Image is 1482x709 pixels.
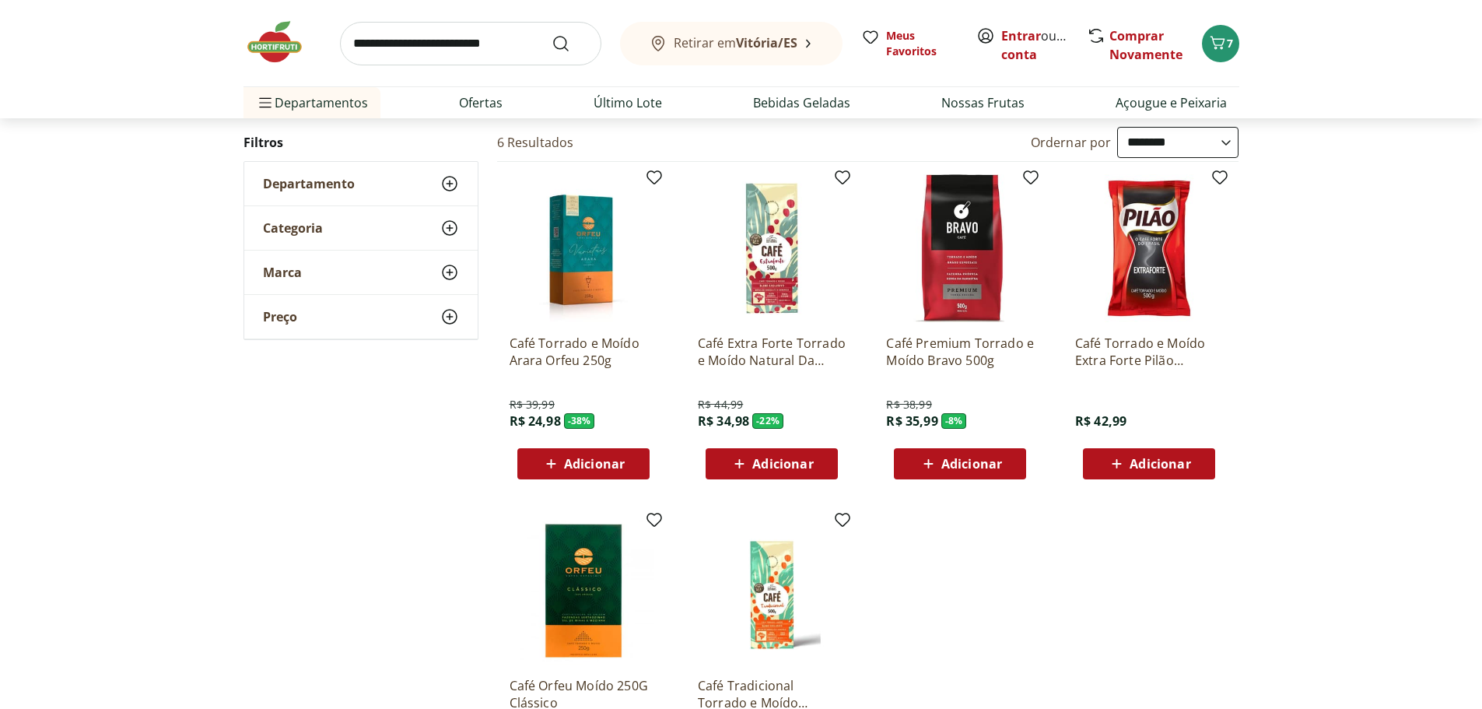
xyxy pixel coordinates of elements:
[752,458,813,470] span: Adicionar
[244,251,478,294] button: Marca
[510,174,657,322] img: Café Torrado e Moído Arara Orfeu 250g
[263,265,302,280] span: Marca
[517,448,650,479] button: Adicionar
[244,295,478,339] button: Preço
[497,134,574,151] h2: 6 Resultados
[510,335,657,369] a: Café Torrado e Moído Arara Orfeu 250g
[1227,36,1233,51] span: 7
[1202,25,1239,62] button: Carrinho
[620,22,843,65] button: Retirar emVitória/ES
[752,413,783,429] span: - 22 %
[698,335,846,369] a: Café Extra Forte Torrado e Moído Natural Da Terra 500g
[340,22,601,65] input: search
[243,127,478,158] h2: Filtros
[564,413,595,429] span: - 38 %
[263,176,355,191] span: Departamento
[698,517,846,665] img: Café Tradicional Torrado e Moído Natural da Terra 500g
[753,93,850,112] a: Bebidas Geladas
[886,28,958,59] span: Meus Favoritos
[263,220,323,236] span: Categoria
[1031,134,1112,151] label: Ordernar por
[1075,335,1223,369] a: Café Torrado e Moído Extra Forte Pilão Almofada 500g
[256,84,368,121] span: Departamentos
[1130,458,1190,470] span: Adicionar
[263,309,297,325] span: Preço
[1075,174,1223,322] img: Café Torrado e Moído Extra Forte Pilão Almofada 500g
[244,206,478,250] button: Categoria
[736,34,797,51] b: Vitória/ES
[510,412,561,430] span: R$ 24,98
[564,458,625,470] span: Adicionar
[941,458,1002,470] span: Adicionar
[894,448,1026,479] button: Adicionar
[459,93,503,112] a: Ofertas
[941,413,967,429] span: - 8 %
[1109,27,1182,63] a: Comprar Novamente
[1116,93,1227,112] a: Açougue e Peixaria
[1001,27,1041,44] a: Entrar
[706,448,838,479] button: Adicionar
[243,19,321,65] img: Hortifruti
[698,412,749,430] span: R$ 34,98
[510,397,555,412] span: R$ 39,99
[886,412,937,430] span: R$ 35,99
[510,517,657,665] img: Café Orfeu Moído 250G Clássico
[552,34,589,53] button: Submit Search
[1075,412,1126,430] span: R$ 42,99
[1001,26,1070,64] span: ou
[244,162,478,205] button: Departamento
[256,84,275,121] button: Menu
[886,174,1034,322] img: Café Premium Torrado e Moído Bravo 500g
[886,397,931,412] span: R$ 38,99
[886,335,1034,369] a: Café Premium Torrado e Moído Bravo 500g
[698,174,846,322] img: Café Extra Forte Torrado e Moído Natural Da Terra 500g
[941,93,1025,112] a: Nossas Frutas
[698,397,743,412] span: R$ 44,99
[594,93,662,112] a: Último Lote
[861,28,958,59] a: Meus Favoritos
[674,36,797,50] span: Retirar em
[1083,448,1215,479] button: Adicionar
[1001,27,1087,63] a: Criar conta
